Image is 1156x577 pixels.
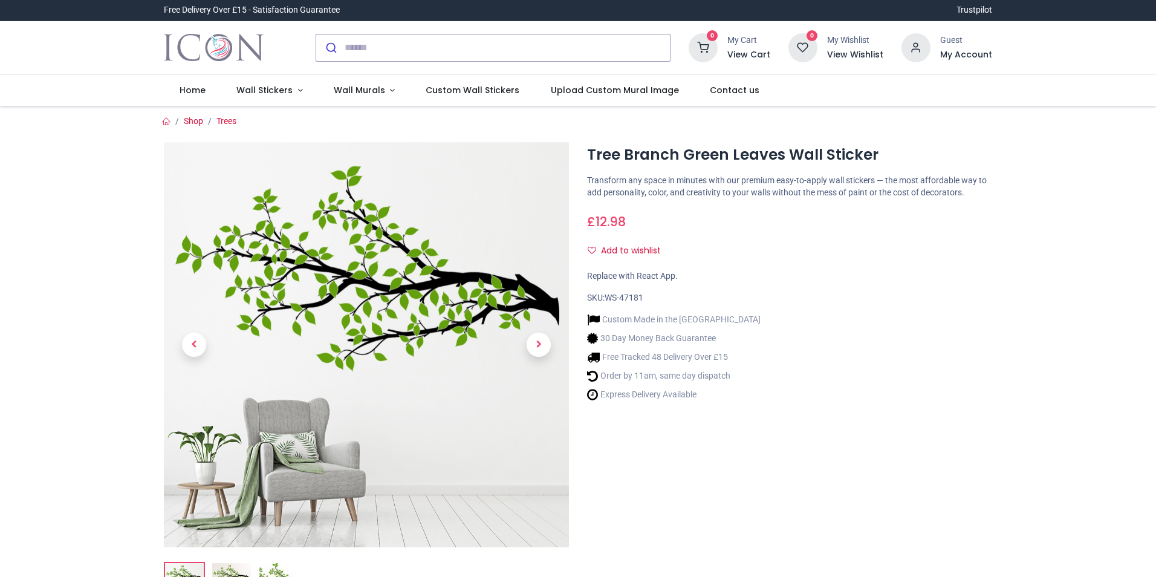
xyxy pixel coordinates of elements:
div: Replace with React App. [587,270,992,282]
span: Wall Stickers [236,84,293,96]
span: Contact us [710,84,759,96]
sup: 0 [807,30,818,42]
a: My Account [940,49,992,61]
a: Next [508,203,569,486]
sup: 0 [707,30,718,42]
a: Wall Murals [318,75,411,106]
li: Order by 11am, same day dispatch [587,370,761,382]
span: Previous [182,333,206,357]
span: Wall Murals [334,84,385,96]
div: My Cart [727,34,770,47]
div: SKU: [587,292,992,304]
a: Trustpilot [956,4,992,16]
div: My Wishlist [827,34,883,47]
a: Previous [164,203,224,486]
li: Free Tracked 48 Delivery Over £15 [587,351,761,363]
div: Guest [940,34,992,47]
h1: Tree Branch Green Leaves Wall Sticker [587,145,992,165]
a: Trees [216,116,236,126]
li: Custom Made in the [GEOGRAPHIC_DATA] [587,313,761,326]
span: £ [587,213,626,230]
img: Icon Wall Stickers [164,31,264,65]
a: 0 [788,42,817,51]
a: Logo of Icon Wall Stickers [164,31,264,65]
a: View Cart [727,49,770,61]
p: Transform any space in minutes with our premium easy-to-apply wall stickers — the most affordable... [587,175,992,198]
img: Tree Branch Green Leaves Wall Sticker [164,142,569,547]
li: Express Delivery Available [587,388,761,401]
span: Upload Custom Mural Image [551,84,679,96]
span: Custom Wall Stickers [426,84,519,96]
a: Wall Stickers [221,75,318,106]
span: Home [180,84,206,96]
div: Free Delivery Over £15 - Satisfaction Guarantee [164,4,340,16]
a: View Wishlist [827,49,883,61]
button: Submit [316,34,345,61]
li: 30 Day Money Back Guarantee [587,332,761,345]
span: WS-47181 [605,293,643,302]
button: Add to wishlistAdd to wishlist [587,241,671,261]
i: Add to wishlist [588,246,596,255]
a: 0 [689,42,718,51]
a: Shop [184,116,203,126]
span: Next [527,333,551,357]
span: 12.98 [596,213,626,230]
